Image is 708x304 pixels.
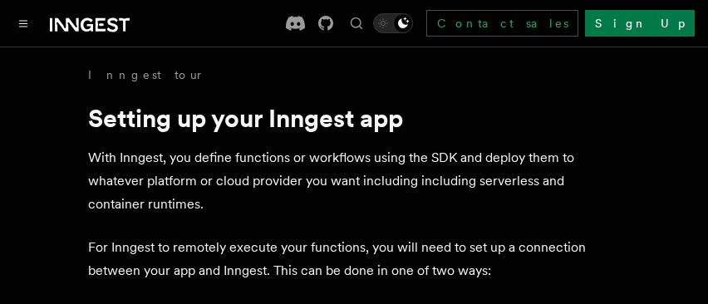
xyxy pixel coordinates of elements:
[585,10,695,37] a: Sign Up
[373,13,413,33] button: Toggle dark mode
[13,13,33,33] button: Toggle navigation
[347,13,366,33] button: Find something...
[88,103,620,133] h1: Setting up your Inngest app
[88,236,620,282] p: For Inngest to remotely execute your functions, you will need to set up a connection between your...
[88,66,204,83] a: Inngest tour
[88,146,620,216] p: With Inngest, you define functions or workflows using the SDK and deploy them to whatever platfor...
[426,10,578,37] a: Contact sales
